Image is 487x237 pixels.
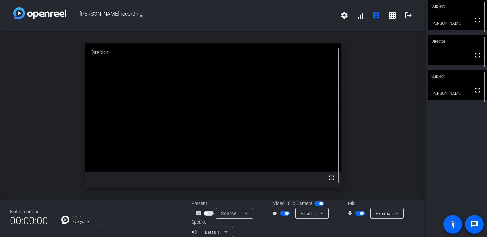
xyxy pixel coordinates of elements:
div: Director [428,35,487,48]
p: Everyone [72,220,99,224]
span: Video [273,200,285,207]
span: External Microphone (Built-in) [376,211,434,216]
div: Director [85,43,341,61]
span: Source [221,211,236,216]
span: Flip Camera [288,200,313,207]
mat-icon: fullscreen [473,86,481,94]
div: Speaker [191,219,231,226]
div: Not Recording [10,208,48,215]
img: white-gradient.svg [13,7,66,19]
div: Present [191,200,258,207]
span: 00:00:00 [10,213,48,229]
img: Chat Icon [61,216,69,224]
mat-icon: fullscreen [327,174,335,182]
mat-icon: videocam_outline [272,209,280,217]
span: Default - External Headphones (Built-in) [205,229,282,235]
mat-icon: fullscreen [473,16,481,24]
div: Subject [428,70,487,83]
mat-icon: fullscreen [473,51,481,59]
div: Mic [341,200,408,207]
button: signal_cellular_alt [352,7,368,23]
span: FaceTime HD Camera (C4E1:9BFB) [301,211,369,216]
mat-icon: accessibility [449,220,457,228]
mat-icon: settings [340,11,348,19]
mat-icon: logout [404,11,412,19]
p: Group [72,215,99,219]
mat-icon: account_box [372,11,380,19]
mat-icon: volume_up [191,228,199,236]
mat-icon: mic_none [347,209,355,217]
mat-icon: message [470,220,478,228]
mat-icon: grid_on [388,11,396,19]
span: [PERSON_NAME] recording [66,7,336,23]
mat-icon: screen_share_outline [196,209,204,217]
